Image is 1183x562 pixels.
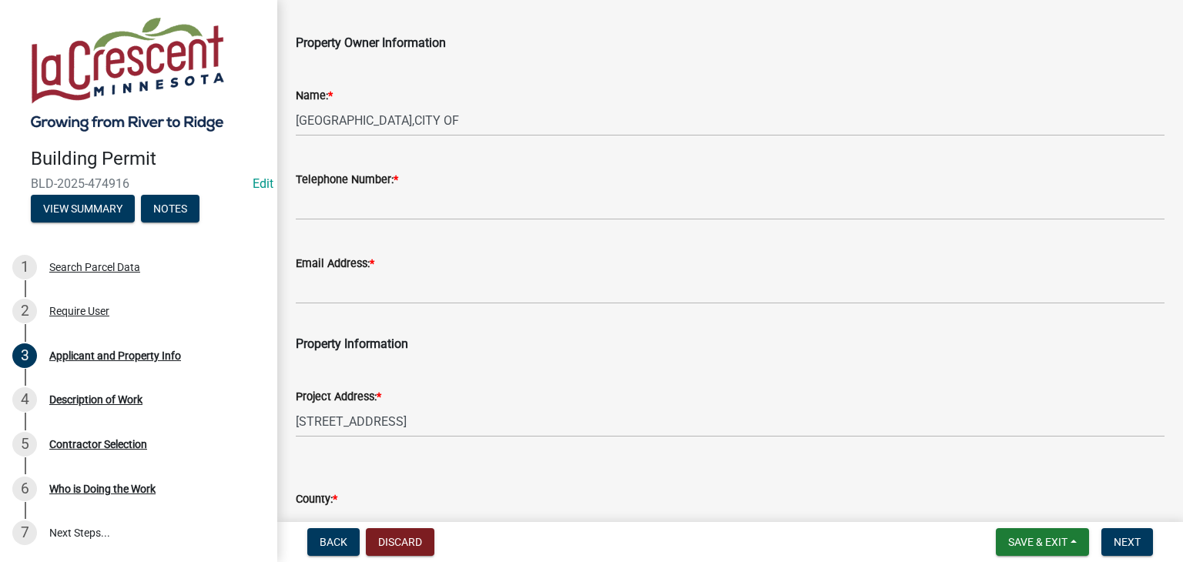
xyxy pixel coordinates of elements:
[31,148,265,170] h4: Building Permit
[12,255,37,279] div: 1
[1101,528,1153,556] button: Next
[49,262,140,273] div: Search Parcel Data
[366,528,434,556] button: Discard
[49,306,109,316] div: Require User
[296,336,408,351] span: Property Information
[296,392,381,403] label: Project Address:
[12,387,37,412] div: 4
[12,477,37,501] div: 6
[12,343,37,368] div: 3
[1114,536,1141,548] span: Next
[12,432,37,457] div: 5
[253,176,273,191] wm-modal-confirm: Edit Application Number
[307,528,360,556] button: Back
[31,16,224,132] img: City of La Crescent, Minnesota
[49,483,156,494] div: Who is Doing the Work
[296,259,374,269] label: Email Address:
[141,195,199,222] button: Notes
[996,528,1089,556] button: Save & Exit
[1008,536,1067,548] span: Save & Exit
[296,91,333,102] label: Name:
[320,536,347,548] span: Back
[253,176,273,191] a: Edit
[49,439,147,450] div: Contractor Selection
[296,494,337,505] label: County:
[31,195,135,222] button: View Summary
[141,203,199,216] wm-modal-confirm: Notes
[296,175,398,186] label: Telephone Number:
[49,350,181,361] div: Applicant and Property Info
[296,35,446,50] span: Property Owner Information
[12,520,37,545] div: 7
[12,299,37,323] div: 2
[31,176,246,191] span: BLD-2025-474916
[31,203,135,216] wm-modal-confirm: Summary
[49,394,142,405] div: Description of Work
